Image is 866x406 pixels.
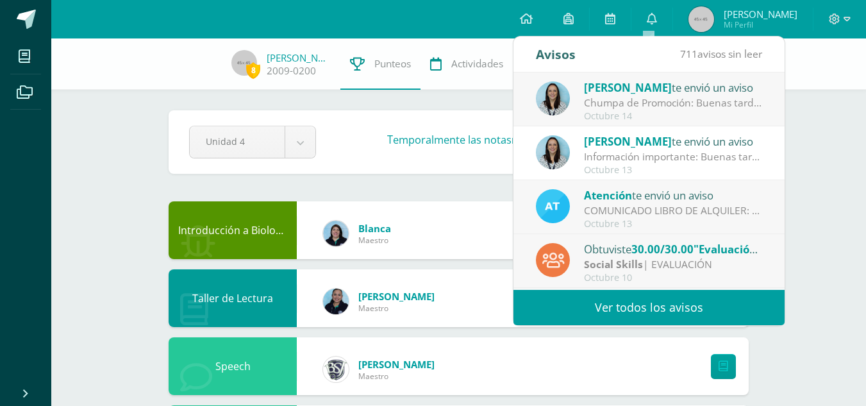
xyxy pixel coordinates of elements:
[358,235,391,246] span: Maestro
[584,165,762,176] div: Octubre 13
[358,358,435,371] a: [PERSON_NAME]
[584,187,762,203] div: te envió un aviso
[584,257,643,271] strong: Social Skills
[206,126,269,156] span: Unidad 4
[169,201,297,259] div: Introducción a Biología
[421,38,513,90] a: Actividades
[584,111,762,122] div: Octubre 14
[724,19,797,30] span: Mi Perfil
[512,133,665,147] strong: no se encuentran disponibles
[680,47,697,61] span: 711
[584,219,762,230] div: Octubre 13
[536,189,570,223] img: 9fc725f787f6a993fc92a288b7a8b70c.png
[169,269,297,327] div: Taller de Lectura
[584,79,762,96] div: te envió un aviso
[387,133,667,147] h3: Temporalmente las notas .
[584,133,762,149] div: te envió un aviso
[340,38,421,90] a: Punteos
[584,80,672,95] span: [PERSON_NAME]
[246,62,260,78] span: 8
[190,126,315,158] a: Unidad 4
[694,242,762,257] span: "Evaluación"
[584,96,762,110] div: Chumpa de Promoción: Buenas tardes estimados padres de familia y estudiantes, Compartimos informa...
[323,357,349,382] img: cf0f0e80ae19a2adee6cb261b32f5f36.png
[231,50,257,76] img: 45x45
[374,57,411,71] span: Punteos
[536,37,576,72] div: Avisos
[169,337,297,395] div: Speech
[584,203,762,218] div: COMUNICADO LIBRO DE ALQUILER: Estimados padres de familia, Les compartimos información importante...
[584,241,762,257] div: Obtuviste en
[584,134,672,149] span: [PERSON_NAME]
[267,51,331,64] a: [PERSON_NAME]
[358,290,435,303] a: [PERSON_NAME]
[584,149,762,164] div: Información importante: Buenas tardes padres de familia, Compartimos información importante. Salu...
[323,289,349,314] img: 9587b11a6988a136ca9b298a8eab0d3f.png
[358,303,435,314] span: Maestro
[724,8,797,21] span: [PERSON_NAME]
[358,222,391,235] a: Blanca
[513,290,785,325] a: Ver todos los avisos
[267,64,316,78] a: 2009-0200
[323,221,349,246] img: 6df1b4a1ab8e0111982930b53d21c0fa.png
[680,47,762,61] span: avisos sin leer
[631,242,694,257] span: 30.00/30.00
[451,57,503,71] span: Actividades
[584,188,632,203] span: Atención
[536,135,570,169] img: aed16db0a88ebd6752f21681ad1200a1.png
[584,257,762,272] div: | EVALUACIÓN
[688,6,714,32] img: 45x45
[536,81,570,115] img: aed16db0a88ebd6752f21681ad1200a1.png
[358,371,435,382] span: Maestro
[584,273,762,283] div: Octubre 10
